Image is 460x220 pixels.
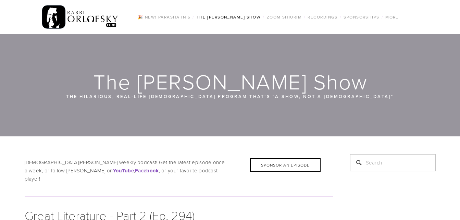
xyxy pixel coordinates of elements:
[340,14,341,20] span: /
[195,13,263,22] a: The [PERSON_NAME] Show
[383,13,401,22] a: More
[263,14,264,20] span: /
[192,14,194,20] span: /
[42,4,119,30] img: RabbiOrlofsky.com
[382,14,383,20] span: /
[250,158,321,172] div: Sponsor an Episode
[136,13,192,22] a: 🎉 NEW! Parasha in 5
[66,93,395,100] p: The hilarious, real-life [DEMOGRAPHIC_DATA] program that’s “a show, not a [DEMOGRAPHIC_DATA]“
[350,154,436,171] input: Search
[304,14,306,20] span: /
[306,13,339,22] a: Recordings
[113,167,134,174] a: YouTube
[135,167,159,174] a: Facebook
[25,158,333,183] p: [DEMOGRAPHIC_DATA][PERSON_NAME] weekly podcast! Get the latest episode once a week, or follow [PE...
[341,13,381,22] a: Sponsorships
[265,13,304,22] a: Zoom Shiurim
[25,71,436,93] h1: The [PERSON_NAME] Show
